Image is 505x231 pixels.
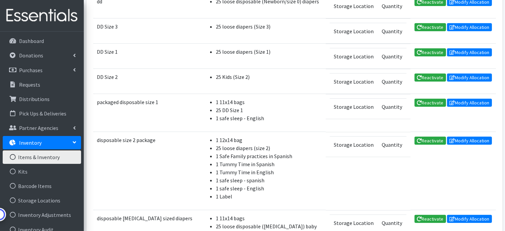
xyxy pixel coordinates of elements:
[93,94,201,132] td: packaged disposable size 1
[216,192,322,200] li: 1 Label
[415,23,446,31] a: Reactivate
[93,18,201,44] td: DD Size 3
[330,136,378,153] td: Storage Location
[3,179,81,193] a: Barcode Items
[447,48,492,56] a: Modify Allocation
[19,67,43,74] p: Purchases
[3,136,81,149] a: Inventory
[3,150,81,164] a: Items & Inventory
[378,215,406,231] td: Quantity
[216,144,322,152] li: 25 loose diapers (size 2)
[3,92,81,106] a: Distributions
[216,168,322,176] li: 1 Tummy Time in English
[216,176,322,184] li: 1 safe sleep - spanish
[330,23,378,39] td: Storage Location
[447,215,492,223] a: Modify Allocation
[3,208,81,222] a: Inventory Adjustments
[19,125,58,131] p: Partner Agencies
[19,110,66,117] p: Pick Ups & Deliveries
[3,34,81,48] a: Dashboard
[216,222,322,230] li: 25 loose disposable ([MEDICAL_DATA]) baby
[447,99,492,107] a: Modify Allocation
[216,214,322,222] li: 1 11x14 bags
[447,137,492,145] a: Modify Allocation
[447,74,492,82] a: Modify Allocation
[330,48,378,64] td: Storage Location
[415,99,446,107] a: Reactivate
[216,136,322,144] li: 1 12x14 bag
[3,78,81,91] a: Requests
[216,152,322,160] li: 1 Safe Family practices in Spanish
[378,23,406,39] td: Quantity
[415,215,446,223] a: Reactivate
[19,96,50,102] p: Distributions
[447,23,492,31] a: Modify Allocation
[3,49,81,62] a: Donations
[3,107,81,120] a: Pick Ups & Deliveries
[216,73,322,81] li: 25 Kids (Size 2)
[378,73,406,90] td: Quantity
[330,98,378,115] td: Storage Location
[3,165,81,178] a: Kits
[415,74,446,82] a: Reactivate
[19,38,44,44] p: Dashboard
[3,121,81,135] a: Partner Agencies
[3,63,81,77] a: Purchases
[216,106,322,114] li: 25 DD Size 1
[93,132,201,210] td: disposable size 2 package
[93,69,201,94] td: DD Size 2
[378,98,406,115] td: Quantity
[19,139,42,146] p: Inventory
[19,81,40,88] p: Requests
[3,194,81,207] a: Storage Locations
[19,52,43,59] p: Donations
[216,184,322,192] li: 1 safe sleep - English
[216,114,322,122] li: 1 safe sleep - English
[3,4,81,27] img: HumanEssentials
[216,160,322,168] li: 1 Tummy Time in Spanish
[216,22,322,31] li: 25 loose diapers (Size 3)
[378,136,406,153] td: Quantity
[216,48,322,56] li: 25 loose diapers (Size 1)
[415,48,446,56] a: Reactivate
[378,48,406,64] td: Quantity
[415,137,446,145] a: Reactivate
[216,98,322,106] li: 1 11x14 bags
[330,215,378,231] td: Storage Location
[330,73,378,90] td: Storage Location
[93,44,201,69] td: DD Size 1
